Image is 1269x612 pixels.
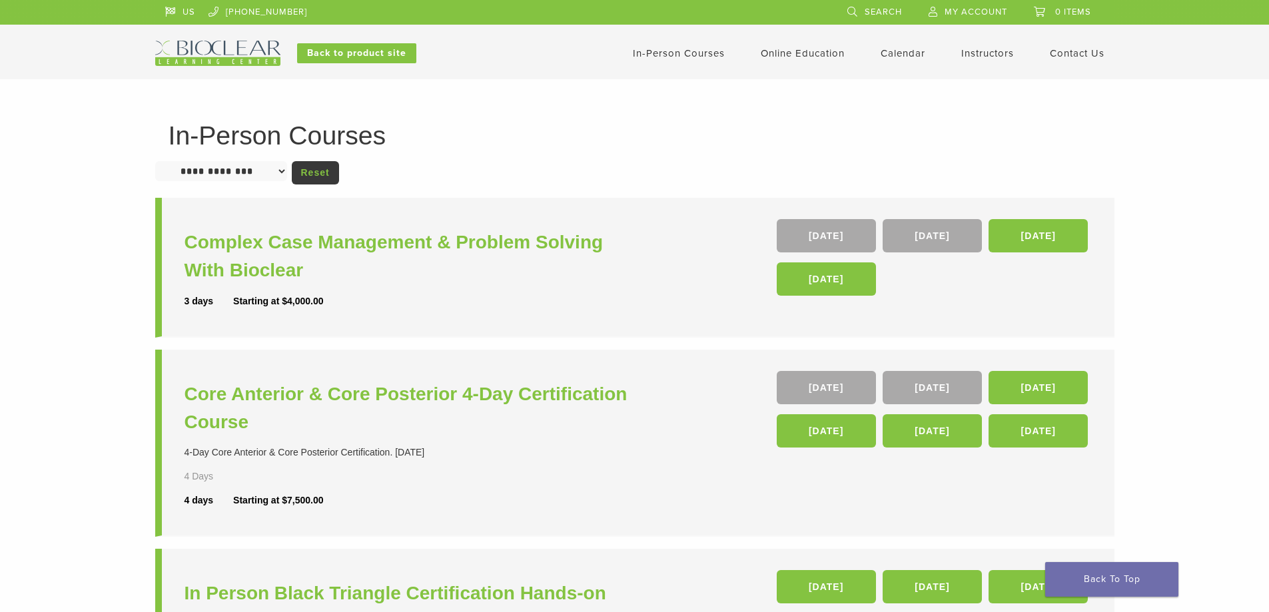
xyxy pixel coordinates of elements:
a: [DATE] [883,219,982,252]
h1: In-Person Courses [169,123,1101,149]
a: In-Person Courses [633,47,725,59]
div: Starting at $7,500.00 [233,493,323,507]
span: My Account [945,7,1007,17]
div: 3 days [185,294,234,308]
a: [DATE] [989,570,1088,603]
a: [DATE] [777,371,876,404]
a: Instructors [961,47,1014,59]
span: 0 items [1055,7,1091,17]
a: [DATE] [883,371,982,404]
a: [DATE] [989,219,1088,252]
a: Core Anterior & Core Posterior 4-Day Certification Course [185,380,638,436]
div: 4-Day Core Anterior & Core Posterior Certification. [DATE] [185,446,638,459]
a: Back To Top [1045,562,1178,597]
img: Bioclear [155,41,280,66]
div: Starting at $4,000.00 [233,294,323,308]
span: Search [865,7,902,17]
a: [DATE] [777,219,876,252]
a: Complex Case Management & Problem Solving With Bioclear [185,228,638,284]
a: Reset [292,161,339,184]
a: [DATE] [777,570,876,603]
div: 4 days [185,493,234,507]
a: [DATE] [989,371,1088,404]
a: Calendar [881,47,925,59]
div: , , , , , [777,371,1092,454]
a: Online Education [761,47,845,59]
a: Back to product site [297,43,416,63]
a: [DATE] [989,414,1088,448]
a: [DATE] [777,262,876,296]
a: Contact Us [1050,47,1104,59]
div: , , , [777,219,1092,302]
div: 4 Days [185,469,252,483]
a: [DATE] [883,414,982,448]
a: [DATE] [777,414,876,448]
a: [DATE] [883,570,982,603]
